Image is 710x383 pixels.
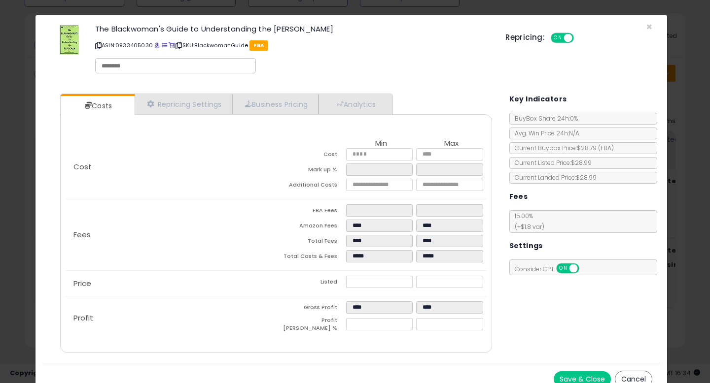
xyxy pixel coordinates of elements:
[276,220,346,235] td: Amazon Fees
[509,240,543,252] h5: Settings
[557,264,569,273] span: ON
[60,25,79,55] img: 510yqBhoEtL._SL60_.jpg
[169,41,174,49] a: Your listing only
[276,179,346,194] td: Additional Costs
[510,173,597,182] span: Current Landed Price: $28.99
[510,159,592,167] span: Current Listed Price: $28.99
[276,163,346,179] td: Mark up %
[510,129,579,137] span: Avg. Win Price 24h: N/A
[510,265,592,273] span: Consider CPT:
[66,163,276,171] p: Cost
[276,148,346,163] td: Cost
[505,33,545,41] h5: Repricing:
[66,280,276,287] p: Price
[577,144,614,152] span: $28.79
[66,314,276,322] p: Profit
[510,144,614,152] span: Current Buybox Price:
[598,144,614,152] span: ( FBA )
[416,139,486,148] th: Max
[319,94,391,114] a: Analytics
[552,34,564,42] span: ON
[162,41,167,49] a: All offer listings
[135,94,232,114] a: Repricing Settings
[232,94,319,114] a: Business Pricing
[276,301,346,317] td: Gross Profit
[510,114,578,123] span: BuyBox Share 24h: 0%
[510,212,544,231] span: 15.00 %
[154,41,160,49] a: BuyBox page
[510,223,544,231] span: (+$1.8 var)
[577,264,593,273] span: OFF
[95,37,491,53] p: ASIN: 0933405030 | SKU: BlackwomanGuide
[249,40,268,51] span: FBA
[276,250,346,265] td: Total Costs & Fees
[646,20,652,34] span: ×
[276,276,346,291] td: Listed
[276,235,346,250] td: Total Fees
[572,34,588,42] span: OFF
[346,139,416,148] th: Min
[276,204,346,220] td: FBA Fees
[509,191,528,203] h5: Fees
[61,96,134,116] a: Costs
[66,231,276,239] p: Fees
[509,93,567,105] h5: Key Indicators
[276,317,346,335] td: Profit [PERSON_NAME] %
[95,25,491,32] h3: The Blackwoman's Guide to Understanding the [PERSON_NAME]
